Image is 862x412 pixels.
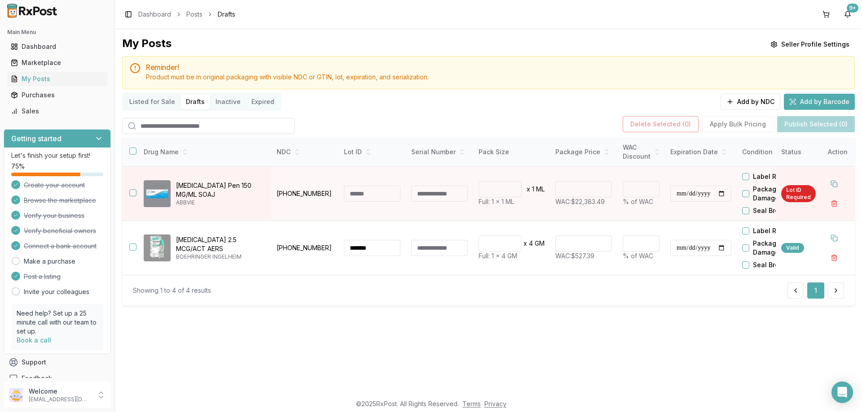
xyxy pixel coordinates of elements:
[144,180,171,207] img: Skyrizi Pen 150 MG/ML SOAJ
[17,309,98,336] p: Need help? Set up a 25 minute call with our team to set up.
[7,39,107,55] a: Dashboard
[479,198,514,205] span: Full: 1 x 1 ML
[24,226,96,235] span: Verify beneficial owners
[535,239,545,248] p: GM
[11,151,103,160] p: Let's finish your setup first!
[753,185,804,203] label: Package Damaged
[532,185,534,194] p: 1
[124,95,180,109] button: Listed for Sale
[753,206,791,215] label: Seal Broken
[473,138,550,167] th: Pack Size
[11,107,104,116] div: Sales
[11,42,104,51] div: Dashboard
[479,252,517,260] span: Full: 1 x 4 GM
[4,354,111,370] button: Support
[133,286,211,295] div: Showing 1 to 4 of 4 results
[186,10,202,19] a: Posts
[29,396,91,403] p: [EMAIL_ADDRESS][DOMAIN_NAME]
[807,282,824,299] button: 1
[623,198,653,205] span: % of WAC
[536,185,545,194] p: ML
[781,243,804,253] div: Valid
[7,71,107,87] a: My Posts
[826,195,842,212] button: Delete
[4,88,111,102] button: Purchases
[462,400,481,408] a: Terms
[24,287,89,296] a: Invite your colleagues
[122,36,172,52] div: My Posts
[4,104,111,118] button: Sales
[29,387,91,396] p: Welcome
[821,138,855,167] th: Action
[11,74,104,83] div: My Posts
[7,55,107,71] a: Marketplace
[210,95,246,109] button: Inactive
[146,64,847,71] h5: Reminder!
[24,181,85,190] span: Create your account
[4,370,111,386] button: Feedback
[138,10,235,19] nav: breadcrumb
[555,147,612,156] div: Package Price
[277,147,333,156] div: NDC
[411,147,468,156] div: Serial Number
[781,185,816,202] div: Lot ID Required
[24,196,96,205] span: Browse the marketplace
[246,95,280,109] button: Expired
[24,257,75,266] a: Make a purchase
[344,147,400,156] div: Lot ID
[7,29,107,36] h2: Main Menu
[4,56,111,70] button: Marketplace
[11,162,25,171] span: 75 %
[484,400,506,408] a: Privacy
[144,234,171,261] img: Spiriva Respimat 2.5 MCG/ACT AERS
[4,72,111,86] button: My Posts
[753,172,798,181] label: Label Residue
[24,211,84,220] span: Verify your business
[7,103,107,119] a: Sales
[670,147,731,156] div: Expiration Date
[176,235,264,253] p: [MEDICAL_DATA] 2.5 MCG/ACT AERS
[529,239,533,248] p: 4
[138,10,171,19] a: Dashboard
[24,272,61,281] span: Post a listing
[753,239,804,257] label: Package Damaged
[24,242,97,251] span: Connect a bank account
[776,138,821,167] th: Status
[623,252,653,260] span: % of WAC
[22,374,52,383] span: Feedback
[176,181,264,199] p: [MEDICAL_DATA] Pen 150 MG/ML SOAJ
[523,239,527,248] p: x
[623,143,660,161] div: WAC Discount
[753,260,791,269] label: Seal Broken
[826,230,842,246] button: Duplicate
[765,36,855,52] button: Seller Profile Settings
[277,189,333,198] p: [PHONE_NUMBER]
[180,95,210,109] button: Drafts
[277,243,333,252] p: [PHONE_NUMBER]
[218,10,235,19] span: Drafts
[144,147,264,156] div: Drug Name
[11,133,62,144] h3: Getting started
[17,336,51,344] a: Book a call
[826,176,842,192] button: Duplicate
[555,252,594,260] span: WAC: $527.39
[753,226,798,235] label: Label Residue
[4,39,111,54] button: Dashboard
[146,73,847,82] div: Product must be in original packaging with visible NDC or GTIN, lot, expiration, and serialization.
[7,87,107,103] a: Purchases
[527,185,530,194] p: x
[826,250,842,266] button: Delete
[840,7,855,22] button: 9+
[831,382,853,403] div: Open Intercom Messenger
[11,58,104,67] div: Marketplace
[847,4,858,13] div: 9+
[4,4,61,18] img: RxPost Logo
[555,198,605,205] span: WAC: $22,383.49
[11,91,104,100] div: Purchases
[721,94,780,110] button: Add by NDC
[176,199,264,206] p: ABBVIE
[9,388,23,402] img: User avatar
[176,253,264,260] p: BOEHRINGER INGELHEIM
[784,94,855,110] button: Add by Barcode
[737,138,804,167] th: Condition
